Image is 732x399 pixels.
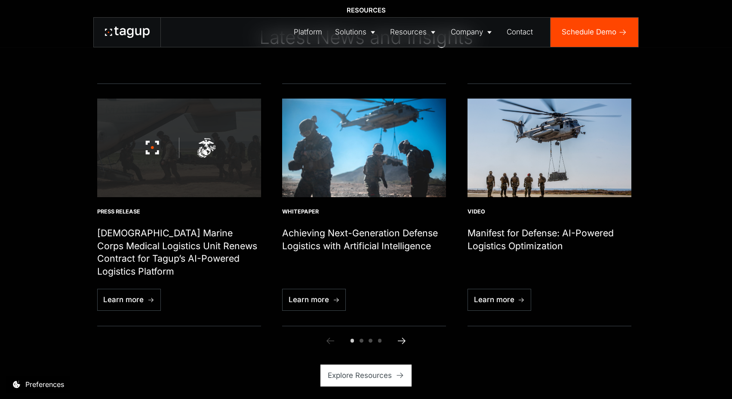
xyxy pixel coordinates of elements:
a: Resources [384,18,444,47]
div: Whitepaper [282,208,446,216]
span: Go to slide 1 [351,339,354,343]
span: Go to slide 3 [369,339,372,343]
h1: Achieving Next-Generation Defense Logistics with Artificial Intelligence [282,227,446,253]
div: 3 / 6 [462,78,637,331]
div: Press Release [97,208,261,216]
img: landing support specialists insert and extract assets in terrain, photo by Sgt. Conner Robbins [282,99,446,197]
div: Solutions [335,27,366,38]
a: Explore Resources [320,365,412,387]
div: Contact [507,27,533,38]
a: Contact [500,18,539,47]
div: Explore Resources [328,370,392,381]
a: Learn more [97,289,161,311]
div: Schedule Demo [562,27,616,38]
div: Company [451,27,483,38]
div: Learn more [289,294,329,306]
a: Company [444,18,500,47]
div: Preferences [25,379,64,390]
div: Learn more [474,294,514,306]
div: 1 / 6 [92,78,267,331]
div: Platform [294,27,322,38]
a: Solutions [329,18,384,47]
div: Learn more [103,294,144,306]
a: Learn more [282,289,346,311]
div: Resources [390,27,427,38]
h1: Manifest for Defense: AI-Powered Logistics Optimization [467,227,631,253]
img: U.S. Marine Corps Medical Logistics Unit Renews Contract for Tagup’s AI-Powered Logistics Platfor... [97,99,261,197]
a: Platform [287,18,329,47]
h1: [DEMOGRAPHIC_DATA] Marine Corps Medical Logistics Unit Renews Contract for Tagup’s AI-Powered Log... [97,227,261,278]
a: Previous slide [321,331,340,350]
div: Video [467,208,631,216]
span: Go to slide 2 [360,339,363,343]
a: Next slide [393,331,411,350]
div: 2 / 6 [277,78,452,331]
a: Schedule Demo [551,18,638,47]
span: Go to slide 4 [378,339,382,343]
a: Learn more [467,289,531,311]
